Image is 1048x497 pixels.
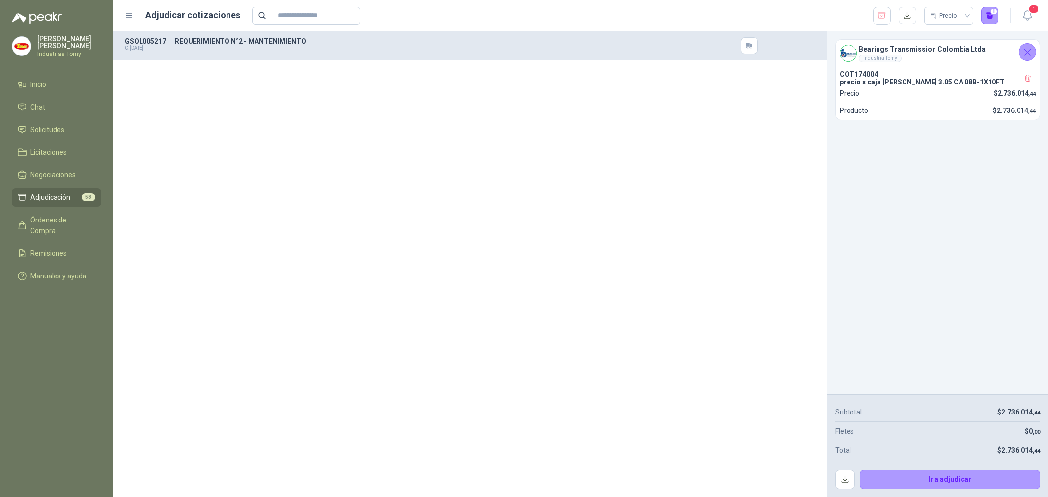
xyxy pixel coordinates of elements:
[37,35,101,49] p: [PERSON_NAME] [PERSON_NAME]
[1029,427,1040,435] span: 0
[30,192,70,203] span: Adjudicación
[30,102,45,112] span: Chat
[993,105,1036,116] p: $
[12,12,62,24] img: Logo peakr
[1001,446,1040,454] span: 2.736.014
[30,271,86,281] span: Manuales y ayuda
[998,89,1036,97] span: 2.736.014
[175,37,674,45] p: REQUERIMIENTO N°2 - MANTENIMIENTO
[125,45,169,51] p: C: [DATE]
[125,37,169,45] p: GSOL005217
[840,105,868,116] p: Producto
[997,407,1040,417] p: $
[835,426,854,437] p: Fletes
[145,8,240,22] h1: Adjudicar cotizaciones
[859,44,986,55] h4: Bearings Transmission Colombia Ltda
[840,78,1036,86] p: precio x caja [PERSON_NAME] 3.05 CA 08B-1X10FT
[30,79,46,90] span: Inicio
[840,45,856,61] img: Company Logo
[12,75,101,94] a: Inicio
[930,8,959,23] div: Precio
[836,40,1040,66] div: Company LogoBearings Transmission Colombia LtdaIndustria Tomy
[997,107,1036,114] span: 2.736.014
[30,169,76,180] span: Negociaciones
[835,407,862,417] p: Subtotal
[994,88,1036,99] p: $
[12,211,101,240] a: Órdenes de Compra
[12,98,101,116] a: Chat
[12,166,101,184] a: Negociaciones
[1028,108,1036,114] span: ,44
[1033,448,1040,454] span: ,44
[12,120,101,139] a: Solicitudes
[30,124,64,135] span: Solicitudes
[1025,426,1040,437] p: $
[997,445,1040,456] p: $
[37,51,101,57] p: Industrias Tomy
[30,248,67,259] span: Remisiones
[1019,7,1036,25] button: 1
[981,7,999,25] button: 1
[30,147,67,158] span: Licitaciones
[1028,4,1039,14] span: 1
[30,215,92,236] span: Órdenes de Compra
[835,445,851,456] p: Total
[1028,91,1036,97] span: ,44
[1033,410,1040,416] span: ,44
[12,244,101,263] a: Remisiones
[12,188,101,207] a: Adjudicación58
[840,88,859,99] p: Precio
[82,193,95,201] span: 58
[840,70,1036,78] p: COT174004
[12,143,101,162] a: Licitaciones
[12,267,101,285] a: Manuales y ayuda
[1019,43,1036,61] button: Cerrar
[859,55,902,62] div: Industria Tomy
[1033,429,1040,435] span: ,00
[1001,408,1040,416] span: 2.736.014
[12,37,31,55] img: Company Logo
[860,470,1041,490] button: Ir a adjudicar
